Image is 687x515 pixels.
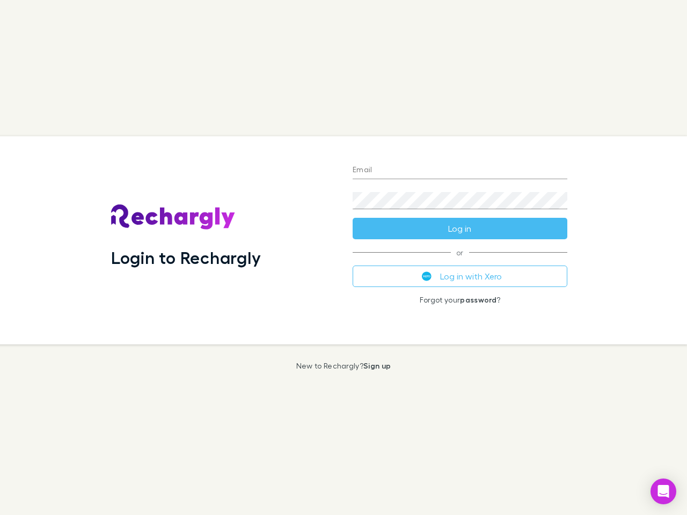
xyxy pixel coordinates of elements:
p: New to Rechargly? [296,362,391,370]
a: Sign up [363,361,391,370]
span: or [353,252,567,253]
button: Log in [353,218,567,239]
a: password [460,295,496,304]
p: Forgot your ? [353,296,567,304]
img: Rechargly's Logo [111,204,236,230]
button: Log in with Xero [353,266,567,287]
div: Open Intercom Messenger [651,479,676,504]
h1: Login to Rechargly [111,247,261,268]
img: Xero's logo [422,271,432,281]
